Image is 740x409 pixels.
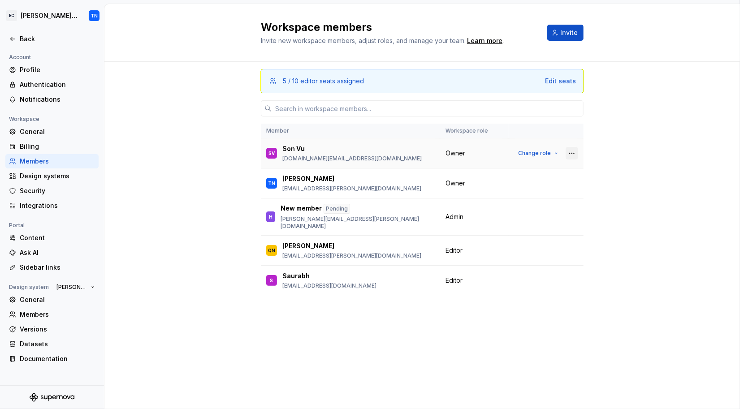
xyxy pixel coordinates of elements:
div: QN [268,246,275,255]
p: Saurabh [282,271,310,280]
div: Sidebar links [20,263,95,272]
div: Content [20,233,95,242]
p: [EMAIL_ADDRESS][PERSON_NAME][DOMAIN_NAME] [282,252,421,259]
span: [PERSON_NAME] Product Design System [56,284,87,291]
span: Change role [518,150,551,157]
p: [DOMAIN_NAME][EMAIL_ADDRESS][DOMAIN_NAME] [282,155,422,162]
div: Workspace [5,114,43,125]
a: Sidebar links [5,260,99,275]
input: Search in workspace members... [272,100,584,116]
div: EC [6,10,17,21]
p: [PERSON_NAME][EMAIL_ADDRESS][PERSON_NAME][DOMAIN_NAME] [281,215,435,230]
a: General [5,293,99,307]
span: Admin [446,212,463,221]
a: Back [5,32,99,46]
div: General [20,295,95,304]
div: Members [20,157,95,166]
a: Profile [5,63,99,77]
div: 5 / 10 editor seats assigned [283,77,364,86]
span: Editor [446,246,463,255]
p: [PERSON_NAME] [282,241,334,250]
a: Authentication [5,77,99,92]
div: Back [20,34,95,43]
div: Account [5,52,35,63]
svg: Supernova Logo [30,393,74,402]
span: Owner [446,179,465,188]
div: Documentation [20,354,95,363]
div: Authentication [20,80,95,89]
div: Billing [20,142,95,151]
div: Security [20,186,95,195]
a: Documentation [5,352,99,366]
button: Invite [547,25,584,41]
div: TN [91,12,98,19]
div: SV [268,149,275,158]
div: TN [268,179,275,188]
h2: Workspace members [261,20,537,34]
a: General [5,125,99,139]
div: Design systems [20,172,95,181]
div: General [20,127,95,136]
div: Integrations [20,201,95,210]
div: [PERSON_NAME] Product Design System [21,11,78,20]
div: Members [20,310,95,319]
a: Members [5,307,99,322]
a: Datasets [5,337,99,351]
span: Editor [446,276,463,285]
p: Son Vu [282,144,305,153]
th: Member [261,124,440,138]
a: Billing [5,139,99,154]
a: Design systems [5,169,99,183]
div: Notifications [20,95,95,104]
div: H [269,212,273,221]
div: Ask AI [20,248,95,257]
a: Ask AI [5,245,99,260]
span: Invite [560,28,578,37]
span: . [466,38,504,44]
button: EC[PERSON_NAME] Product Design SystemTN [2,6,102,26]
a: Content [5,231,99,245]
button: Edit seats [545,77,576,86]
a: Learn more [467,36,502,45]
p: [EMAIL_ADDRESS][PERSON_NAME][DOMAIN_NAME] [282,185,421,192]
div: S [270,276,273,285]
div: Pending [324,204,350,214]
div: Portal [5,220,28,231]
div: Versions [20,325,95,334]
div: Profile [20,65,95,74]
a: Versions [5,322,99,336]
span: Owner [446,149,465,158]
div: Design system [5,282,52,293]
p: [PERSON_NAME] [282,174,334,183]
th: Workspace role [440,124,509,138]
p: [EMAIL_ADDRESS][DOMAIN_NAME] [282,282,376,289]
button: Change role [514,147,562,159]
span: Invite new workspace members, adjust roles, and manage your team. [261,37,466,44]
p: New member [281,204,322,214]
a: Notifications [5,92,99,107]
div: Datasets [20,340,95,349]
a: Members [5,154,99,168]
a: Integrations [5,198,99,213]
a: Security [5,184,99,198]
